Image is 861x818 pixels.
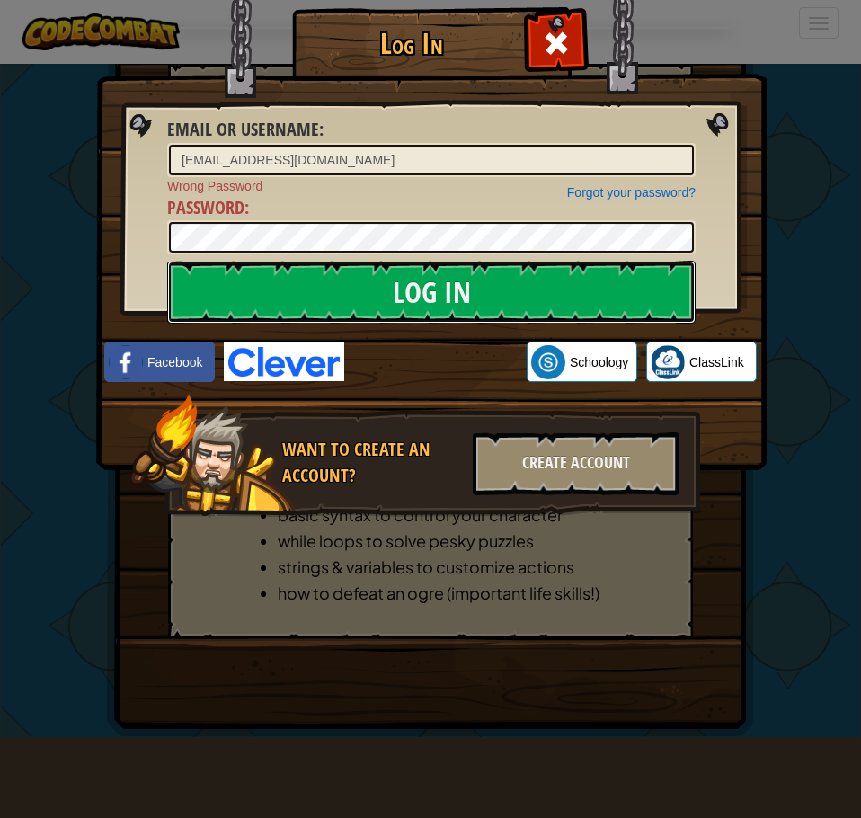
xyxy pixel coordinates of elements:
[167,117,324,143] label: :
[167,117,319,141] span: Email or Username
[167,195,244,219] span: Password
[282,437,462,488] div: Want to create an account?
[473,432,679,495] div: Create Account
[167,195,249,221] label: :
[109,345,143,379] img: facebook_small.png
[297,28,526,59] h1: Log In
[344,342,527,382] iframe: Sign in with Google Button
[567,185,696,200] a: Forgot your password?
[689,353,744,371] span: ClassLink
[167,261,696,324] input: Log In
[651,345,685,379] img: classlink-logo-small.png
[167,177,696,195] span: Wrong Password
[147,353,202,371] span: Facebook
[224,342,344,381] img: clever-logo-blue.png
[570,353,628,371] span: Schoology
[531,345,565,379] img: schoology.png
